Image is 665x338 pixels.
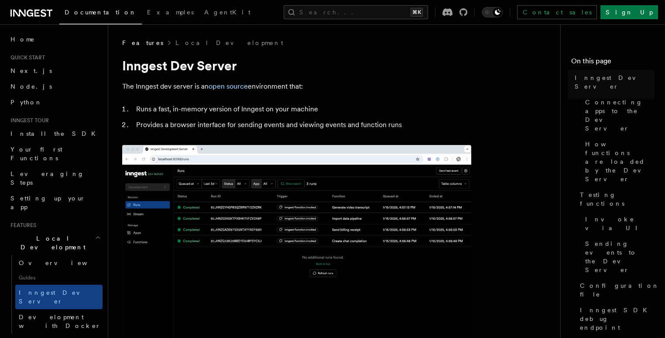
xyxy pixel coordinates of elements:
span: Local Development [7,234,95,252]
span: Inngest SDK debug endpoint [580,306,655,332]
p: The Inngest dev server is an environment that: [122,80,471,93]
span: Guides [15,271,103,285]
a: Overview [15,255,103,271]
a: Local Development [175,38,283,47]
a: Testing functions [576,187,655,211]
span: Configuration file [580,281,659,299]
span: Setting up your app [10,195,86,210]
h4: On this page [571,56,655,70]
a: AgentKit [199,3,256,24]
span: Next.js [10,67,52,74]
button: Search...⌘K [284,5,428,19]
a: Next.js [7,63,103,79]
a: Documentation [59,3,142,24]
a: Examples [142,3,199,24]
span: Testing functions [580,190,655,208]
kbd: ⌘K [411,8,423,17]
span: Inngest tour [7,117,49,124]
span: Documentation [65,9,137,16]
a: Setting up your app [7,190,103,215]
a: Install the SDK [7,126,103,141]
span: Python [10,99,42,106]
span: Sending events to the Dev Server [585,239,655,274]
a: How functions are loaded by the Dev Server [582,136,655,187]
span: Features [122,38,163,47]
a: Leveraging Steps [7,166,103,190]
li: Runs a fast, in-memory version of Inngest on your machine [134,103,471,115]
a: open source [209,82,248,90]
a: Your first Functions [7,141,103,166]
span: Home [10,35,35,44]
a: Contact sales [517,5,597,19]
a: Python [7,94,103,110]
a: Sign Up [600,5,658,19]
span: Install the SDK [10,130,101,137]
a: Inngest Dev Server [15,285,103,309]
a: Inngest Dev Server [571,70,655,94]
span: How functions are loaded by the Dev Server [585,140,655,183]
span: Features [7,222,36,229]
a: Invoke via UI [582,211,655,236]
span: Your first Functions [10,146,62,162]
div: Local Development [7,255,103,334]
span: Node.js [10,83,52,90]
a: Connecting apps to the Dev Server [582,94,655,136]
a: Sending events to the Dev Server [582,236,655,278]
li: Provides a browser interface for sending events and viewing events and function runs [134,119,471,131]
a: Node.js [7,79,103,94]
a: Inngest SDK debug endpoint [576,302,655,335]
span: Inngest Dev Server [19,289,93,305]
a: Home [7,31,103,47]
span: AgentKit [204,9,250,16]
span: Overview [19,259,109,266]
span: Invoke via UI [585,215,655,232]
span: Connecting apps to the Dev Server [585,98,655,133]
a: Development with Docker [15,309,103,334]
span: Quick start [7,54,45,61]
span: Development with Docker [19,314,101,329]
h1: Inngest Dev Server [122,58,471,73]
button: Toggle dark mode [482,7,503,17]
span: Inngest Dev Server [575,73,655,91]
span: Leveraging Steps [10,170,84,186]
a: Configuration file [576,278,655,302]
button: Local Development [7,231,103,255]
span: Examples [147,9,194,16]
